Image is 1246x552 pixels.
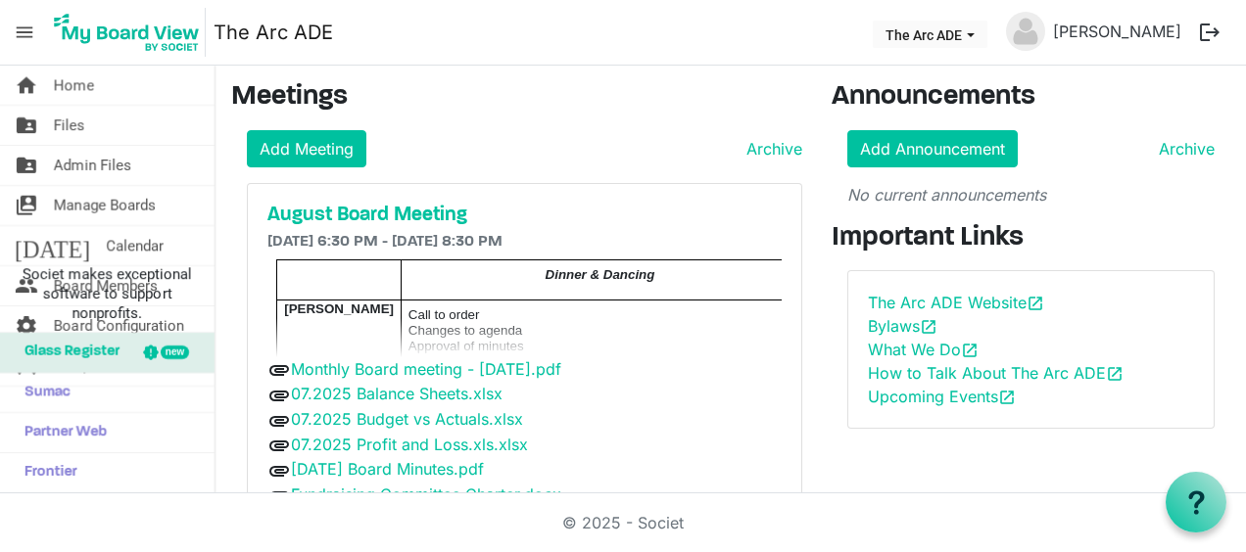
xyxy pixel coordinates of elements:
a: Monthly Board meeting - [DATE].pdf [291,359,561,379]
span: menu [6,14,43,51]
span: attachment [267,459,291,483]
span: attachment [267,384,291,407]
a: August Board Meeting [267,204,782,227]
span: open_in_new [1106,365,1124,383]
button: The Arc ADE dropdownbutton [873,21,987,48]
a: My Board View Logo [48,8,214,57]
span: attachment [267,409,291,433]
div: new [161,345,189,359]
span: attachment [267,484,291,508]
a: Archive [739,137,802,161]
img: My Board View Logo [48,8,206,57]
span: open_in_new [961,342,979,359]
a: 07.2025 Budget vs Actuals.xlsx [291,409,523,429]
a: [DATE] Board Minutes.pdf [291,459,484,479]
a: [PERSON_NAME] [1045,12,1189,51]
a: © 2025 - Societ [562,513,684,532]
span: open_in_new [998,389,1016,406]
a: What We Doopen_in_new [868,340,979,359]
span: [DATE] [15,226,90,265]
span: attachment [267,434,291,457]
span: switch_account [15,186,38,225]
span: Manage Boards [54,186,156,225]
span: Call to order [408,307,480,322]
a: 07.2025 Balance Sheets.xlsx [291,384,503,403]
a: Add Meeting [247,130,366,167]
span: folder_shared [15,146,38,185]
span: home [15,66,38,105]
span: [PERSON_NAME] [284,301,394,316]
h3: Important Links [832,222,1231,255]
span: Societ makes exceptional software to support nonprofits. [9,264,206,323]
span: Calendar [106,226,164,265]
a: The Arc ADE Websiteopen_in_new [868,293,1044,312]
span: folder_shared [15,106,38,145]
span: Dinner & Dancing [546,267,655,282]
a: Bylawsopen_in_new [868,316,937,336]
img: no-profile-picture.svg [1006,12,1045,51]
p: No current announcements [847,183,1216,207]
span: Admin Files [54,146,131,185]
span: attachment [267,358,291,382]
h3: Meetings [231,81,802,115]
a: How to Talk About The Arc ADEopen_in_new [868,363,1124,383]
a: 07.2025 Profit and Loss.xls.xlsx [291,435,528,454]
span: Partner Web [15,413,107,452]
span: Glass Register [15,333,120,372]
span: Files [54,106,85,145]
span: Approval of minutes [408,339,524,353]
span: Frontier [15,453,77,492]
h3: Announcements [832,81,1231,115]
h6: [DATE] 6:30 PM - [DATE] 8:30 PM [267,233,782,252]
span: Sumac [15,373,71,412]
a: Add Announcement [847,130,1018,167]
a: Fundraising Committee Charter.docx [291,484,561,504]
span: Home [54,66,94,105]
span: open_in_new [1027,295,1044,312]
span: Changes to agenda [408,323,522,338]
a: The Arc ADE [214,13,333,52]
span: open_in_new [920,318,937,336]
a: Upcoming Eventsopen_in_new [868,387,1016,406]
a: Archive [1151,137,1215,161]
button: logout [1189,12,1230,53]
